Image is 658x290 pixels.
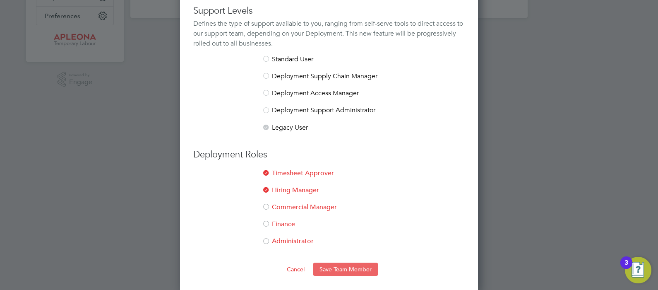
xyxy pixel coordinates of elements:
li: Commercial Manager [193,203,465,220]
button: Open Resource Center, 3 new notifications [625,257,651,283]
li: Deployment Support Administrator [193,106,465,123]
li: Finance [193,220,465,237]
div: Defines the type of support available to you, ranging from self-serve tools to direct access to o... [193,19,465,48]
li: Timesheet Approver [193,169,465,186]
button: Cancel [280,263,311,276]
h3: Support Levels [193,5,465,17]
li: Deployment Supply Chain Manager [193,72,465,89]
div: 3 [624,263,628,273]
button: Save Team Member [313,263,378,276]
li: Standard User [193,55,465,72]
li: Deployment Access Manager [193,89,465,106]
li: Administrator [193,237,465,254]
li: Legacy User [193,123,465,132]
li: Hiring Manager [193,186,465,203]
h3: Deployment Roles [193,149,465,161]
